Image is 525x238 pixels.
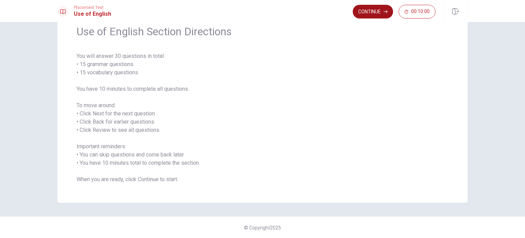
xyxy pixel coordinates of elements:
[411,9,430,14] span: 00:10:00
[399,5,435,18] button: 00:10:00
[74,10,111,18] h1: Use of English
[353,5,393,18] button: Continue
[77,52,448,184] span: You will answer 30 questions in total: • 15 grammar questions • 15 vocabulary questions You have ...
[74,5,111,10] span: Placement Test
[77,25,448,38] span: Use of English Section Directions
[244,225,281,230] span: © Copyright 2025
